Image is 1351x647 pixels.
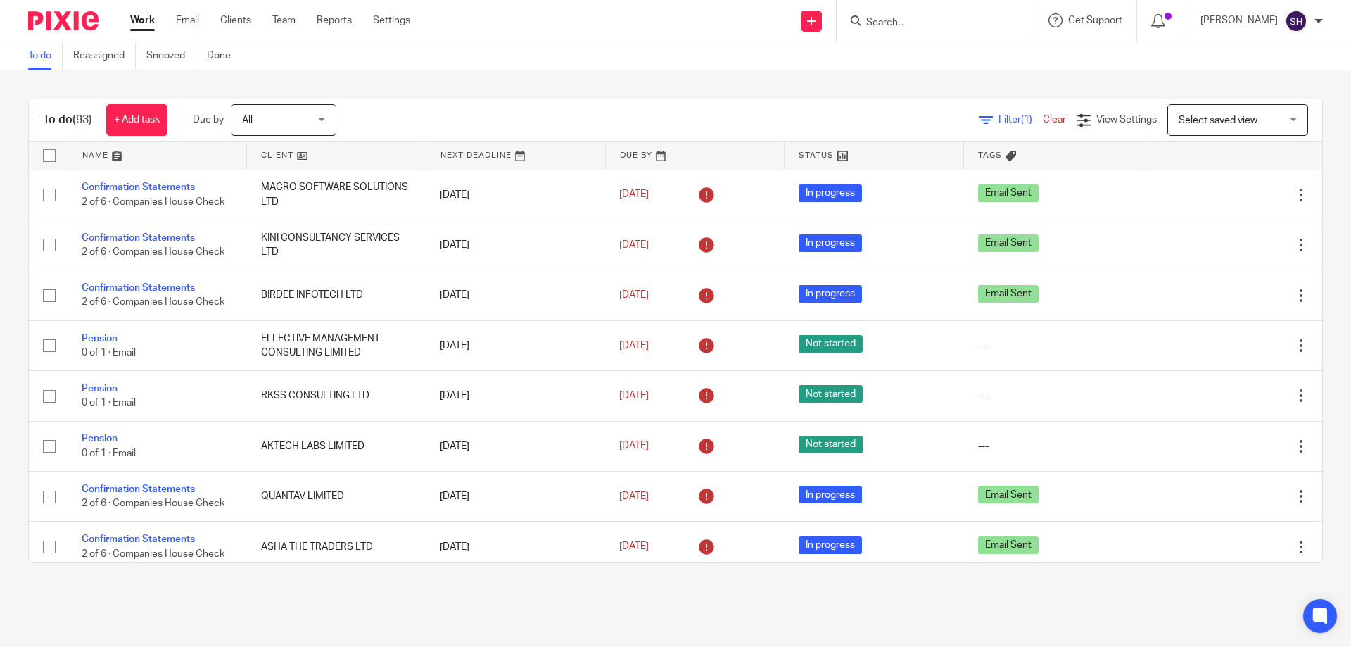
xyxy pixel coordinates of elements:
a: Reports [317,13,352,27]
span: [DATE] [619,240,649,250]
span: [DATE] [619,491,649,501]
a: Pension [82,434,118,444]
span: View Settings [1096,115,1157,125]
span: (1) [1021,115,1032,125]
span: In progress [799,486,862,503]
a: Reassigned [73,42,136,70]
span: Not started [799,335,863,353]
span: [DATE] [619,190,649,200]
span: Not started [799,436,863,453]
span: Email Sent [978,536,1039,554]
td: EFFECTIVE MANAGEMENT CONSULTING LIMITED [247,320,426,370]
input: Search [865,17,991,30]
span: Filter [998,115,1043,125]
td: RKSS CONSULTING LTD [247,371,426,421]
span: All [242,115,253,125]
a: Confirmation Statements [82,182,195,192]
span: [DATE] [619,290,649,300]
span: 0 of 1 · Email [82,348,136,358]
td: [DATE] [426,320,605,370]
td: [DATE] [426,371,605,421]
span: Not started [799,385,863,403]
span: [DATE] [619,341,649,351]
div: --- [978,439,1129,453]
td: [DATE] [426,472,605,522]
span: Select saved view [1179,115,1257,125]
a: Confirmation Statements [82,484,195,494]
a: + Add task [106,104,167,136]
p: [PERSON_NAME] [1200,13,1278,27]
span: 2 of 6 · Companies House Check [82,498,224,508]
td: BIRDEE INFOTECH LTD [247,270,426,320]
a: Clients [220,13,251,27]
a: Snoozed [146,42,196,70]
img: Pixie [28,11,99,30]
a: Work [130,13,155,27]
span: 2 of 6 · Companies House Check [82,549,224,559]
span: Get Support [1068,15,1122,25]
span: Email Sent [978,184,1039,202]
span: Email Sent [978,486,1039,503]
a: Pension [82,384,118,394]
span: In progress [799,285,862,303]
td: [DATE] [426,170,605,220]
td: QUANTAV LIMITED [247,472,426,522]
td: [DATE] [426,270,605,320]
td: [DATE] [426,522,605,572]
span: Email Sent [978,234,1039,252]
img: svg%3E [1285,10,1307,32]
span: Tags [978,151,1002,159]
span: Email Sent [978,285,1039,303]
a: Done [207,42,241,70]
td: KINI CONSULTANCY SERVICES LTD [247,220,426,270]
span: 2 of 6 · Companies House Check [82,298,224,308]
td: [DATE] [426,421,605,471]
td: AKTECH LABS LIMITED [247,421,426,471]
a: Confirmation Statements [82,534,195,544]
a: Pension [82,334,118,344]
span: [DATE] [619,391,649,401]
span: In progress [799,234,862,252]
a: Confirmation Statements [82,283,195,293]
span: [DATE] [619,441,649,451]
a: To do [28,42,63,70]
td: ASHA THE TRADERS LTD [247,522,426,572]
a: Clear [1043,115,1066,125]
span: 0 of 1 · Email [82,448,136,458]
span: In progress [799,536,862,554]
a: Team [272,13,296,27]
div: --- [978,389,1129,403]
div: --- [978,339,1129,353]
p: Due by [193,113,224,127]
a: Confirmation Statements [82,233,195,243]
span: [DATE] [619,541,649,551]
h1: To do [43,113,92,127]
td: [DATE] [426,220,605,270]
a: Email [176,13,199,27]
span: (93) [72,114,92,125]
td: MACRO SOFTWARE SOLUTIONS LTD [247,170,426,220]
a: Settings [373,13,410,27]
span: 0 of 1 · Email [82,398,136,408]
span: 2 of 6 · Companies House Check [82,197,224,207]
span: 2 of 6 · Companies House Check [82,247,224,257]
span: In progress [799,184,862,202]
